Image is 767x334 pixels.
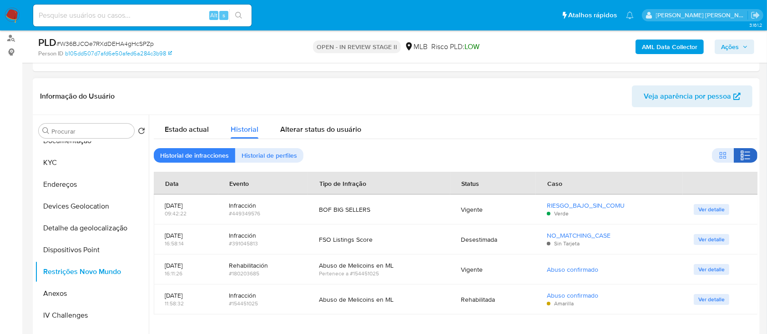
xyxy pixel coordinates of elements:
[35,261,149,283] button: Restrições Novo Mundo
[33,10,252,21] input: Pesquise usuários ou casos...
[35,239,149,261] button: Dispositivos Point
[749,21,762,29] span: 3.161.2
[42,127,50,135] button: Procurar
[65,50,172,58] a: b105dd507d7afd6e50afed6a284c3b98
[656,11,748,20] p: alessandra.barbosa@mercadopago.com
[229,9,248,22] button: search-icon
[56,39,154,48] span: # W36BJCOe7RXdDEHA4gHcSPZp
[51,127,131,135] input: Procurar
[35,174,149,195] button: Endereços
[568,10,617,20] span: Atalhos rápidos
[464,41,479,52] span: LOW
[222,11,225,20] span: s
[138,127,145,137] button: Retornar ao pedido padrão
[38,35,56,50] b: PLD
[636,40,704,54] button: AML Data Collector
[313,40,401,53] p: OPEN - IN REVIEW STAGE II
[35,283,149,304] button: Anexos
[210,11,217,20] span: Alt
[38,50,63,58] b: Person ID
[35,304,149,326] button: IV Challenges
[642,40,697,54] b: AML Data Collector
[35,217,149,239] button: Detalhe da geolocalização
[35,195,149,217] button: Devices Geolocation
[632,85,752,107] button: Veja aparência por pessoa
[404,42,428,52] div: MLB
[35,152,149,174] button: KYC
[626,11,634,19] a: Notificações
[721,40,739,54] span: Ações
[751,10,760,20] a: Sair
[40,92,115,101] h1: Informação do Usuário
[644,85,731,107] span: Veja aparência por pessoa
[715,40,754,54] button: Ações
[431,42,479,52] span: Risco PLD:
